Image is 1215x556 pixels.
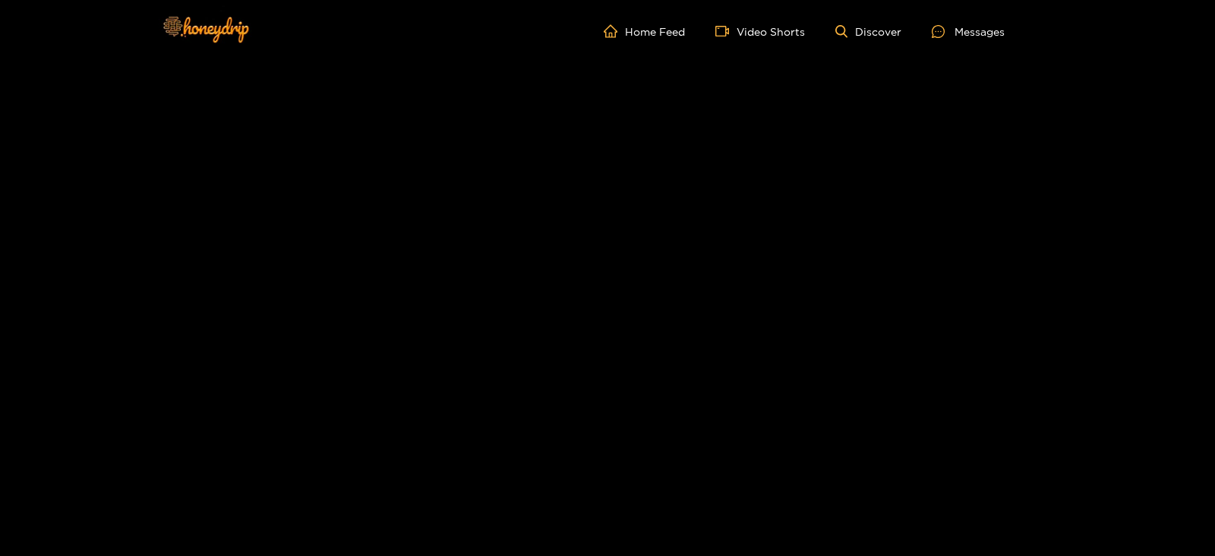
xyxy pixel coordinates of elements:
span: video-camera [715,24,737,38]
a: Video Shorts [715,24,805,38]
a: Discover [835,25,901,38]
div: Messages [932,23,1005,40]
a: Home Feed [604,24,685,38]
span: home [604,24,625,38]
